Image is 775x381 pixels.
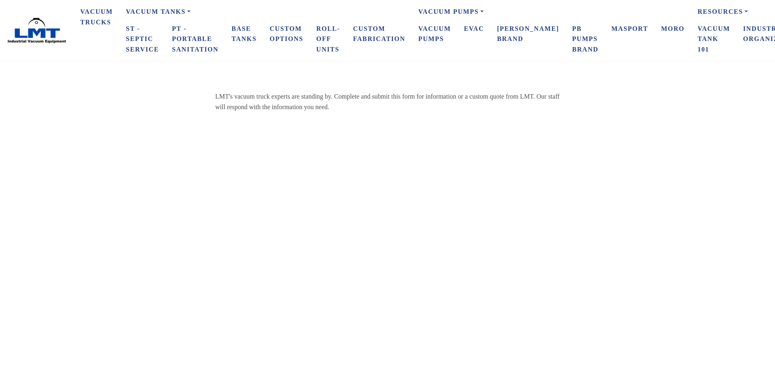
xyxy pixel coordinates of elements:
a: Vacuum Tank 101 [691,20,736,58]
a: Custom Fabrication [347,20,412,47]
a: [PERSON_NAME] Brand [490,20,565,47]
a: PB Pumps Brand [565,20,605,58]
a: Masport [605,20,655,37]
a: PT - Portable Sanitation [165,20,225,58]
div: LMT's vacuum truck experts are standing by. Complete and submit this form for information or a cu... [215,91,560,112]
a: Base Tanks [225,20,263,47]
a: Vacuum Trucks [74,3,119,30]
a: Moro [655,20,691,37]
a: Roll-Off Units [310,20,347,58]
a: Vacuum Tanks [119,3,412,20]
a: ST - Septic Service [119,20,165,58]
a: Vacuum Pumps [412,3,691,20]
img: LMT [6,17,67,44]
a: Vacuum Pumps [412,20,457,47]
a: Custom Options [263,20,310,47]
a: eVAC [457,20,490,37]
